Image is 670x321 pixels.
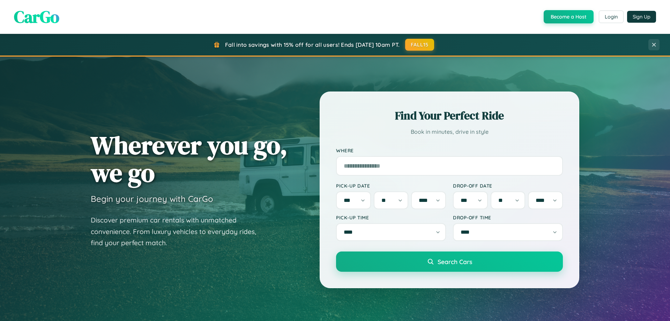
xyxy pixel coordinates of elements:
span: Fall into savings with 15% off for all users! Ends [DATE] 10am PT. [225,41,400,48]
label: Drop-off Time [453,214,563,220]
h2: Find Your Perfect Ride [336,108,563,123]
button: Sign Up [627,11,656,23]
label: Where [336,147,563,153]
button: FALL15 [405,39,434,51]
button: Search Cars [336,251,563,272]
label: Pick-up Date [336,183,446,189]
label: Drop-off Date [453,183,563,189]
button: Become a Host [544,10,594,23]
p: Discover premium car rentals with unmatched convenience. From luxury vehicles to everyday rides, ... [91,214,265,249]
span: CarGo [14,5,59,28]
span: Search Cars [438,258,472,265]
h3: Begin your journey with CarGo [91,194,213,204]
p: Book in minutes, drive in style [336,127,563,137]
button: Login [599,10,624,23]
h1: Wherever you go, we go [91,131,288,187]
label: Pick-up Time [336,214,446,220]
